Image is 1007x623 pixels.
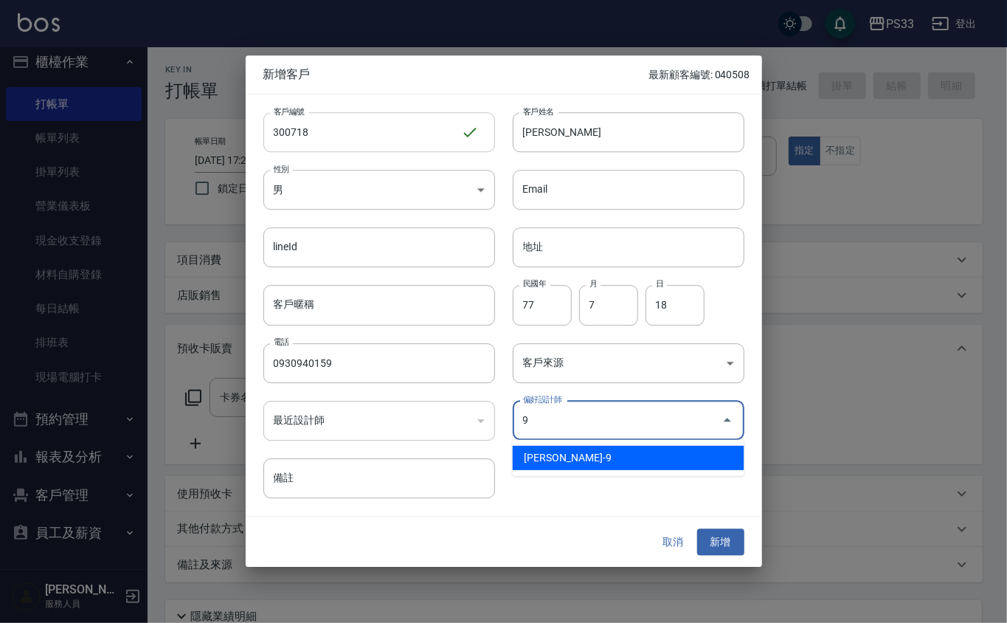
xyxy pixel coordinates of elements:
[697,529,744,556] button: 新增
[274,163,289,174] label: 性別
[589,279,597,290] label: 月
[523,106,554,117] label: 客戶姓名
[513,446,744,470] li: [PERSON_NAME]-9
[274,106,305,117] label: 客戶編號
[650,529,697,556] button: 取消
[648,67,750,83] p: 最新顧客編號: 040508
[523,394,561,405] label: 偏好設計師
[656,279,663,290] label: 日
[274,337,289,348] label: 電話
[716,409,739,433] button: Close
[263,170,495,210] div: 男
[263,67,649,82] span: 新增客戶
[523,279,546,290] label: 民國年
